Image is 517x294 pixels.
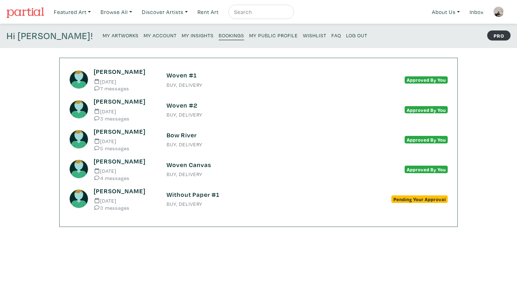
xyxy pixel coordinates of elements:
h6: [PERSON_NAME] [94,98,156,105]
a: Bookings [219,30,244,40]
small: BUY, DELIVERY [167,82,350,87]
small: My Account [144,32,177,39]
small: [DATE] [94,198,156,203]
a: [PERSON_NAME] [DATE] 5 messages Bow River BUY, DELIVERY Approved By You [69,128,448,151]
small: BUY, DELIVERY [167,201,350,207]
small: BUY, DELIVERY [167,172,350,177]
img: avatar.png [69,160,88,179]
a: My Public Profile [249,30,298,40]
span: Pending Your Approval [391,195,448,203]
small: My Public Profile [249,32,298,39]
a: My Artworks [103,30,139,40]
h6: [PERSON_NAME] [94,157,156,165]
small: Bookings [219,32,244,39]
strong: PRO [487,30,511,41]
img: avatar.png [69,130,88,149]
small: FAQ [331,32,341,39]
a: Discover Artists [139,5,191,19]
small: [DATE] [94,109,156,114]
h6: Woven #2 [167,101,350,109]
img: avatar.png [69,70,88,89]
small: [DATE] [94,79,156,84]
span: Approved By You [405,166,448,173]
a: [PERSON_NAME] [DATE] 3 messages Without Paper #1 BUY, DELIVERY Pending Your Approval [69,187,448,210]
img: phpThumb.php [493,6,504,17]
small: [DATE] [94,168,156,174]
small: 5 messages [94,146,156,151]
small: BUY, DELIVERY [167,142,350,147]
a: My Account [144,30,177,40]
span: Approved By You [405,76,448,84]
h6: Bow River [167,131,350,139]
img: avatar.png [69,189,88,208]
small: 3 messages [94,116,156,121]
small: 7 messages [94,86,156,91]
h6: [PERSON_NAME] [94,128,156,136]
h6: Without Paper #1 [167,191,350,199]
a: Wishlist [303,30,326,40]
a: Log Out [346,30,367,40]
a: FAQ [331,30,341,40]
a: [PERSON_NAME] [DATE] 4 messages Woven Canvas BUY, DELIVERY Approved By You [69,157,448,181]
small: [DATE] [94,138,156,144]
small: My Artworks [103,32,139,39]
a: Rent Art [194,5,222,19]
small: BUY, DELIVERY [167,112,350,117]
a: About Us [429,5,463,19]
small: 3 messages [94,205,156,210]
h6: Woven Canvas [167,161,350,169]
span: Approved By You [405,106,448,113]
input: Search [233,8,287,16]
span: Approved By You [405,136,448,143]
small: Wishlist [303,32,326,39]
small: Log Out [346,32,367,39]
a: Browse All [97,5,135,19]
h6: Woven #1 [167,71,350,79]
h6: [PERSON_NAME] [94,187,156,195]
h4: Hi [PERSON_NAME]! [6,30,93,42]
h6: [PERSON_NAME] [94,68,156,76]
small: 4 messages [94,175,156,181]
small: My Insights [182,32,214,39]
a: [PERSON_NAME] [DATE] 7 messages Woven #1 BUY, DELIVERY Approved By You [69,68,448,91]
img: avatar.png [69,100,88,119]
a: Featured Art [51,5,94,19]
a: Inbox [466,5,487,19]
a: My Insights [182,30,214,40]
a: [PERSON_NAME] [DATE] 3 messages Woven #2 BUY, DELIVERY Approved By You [69,98,448,121]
